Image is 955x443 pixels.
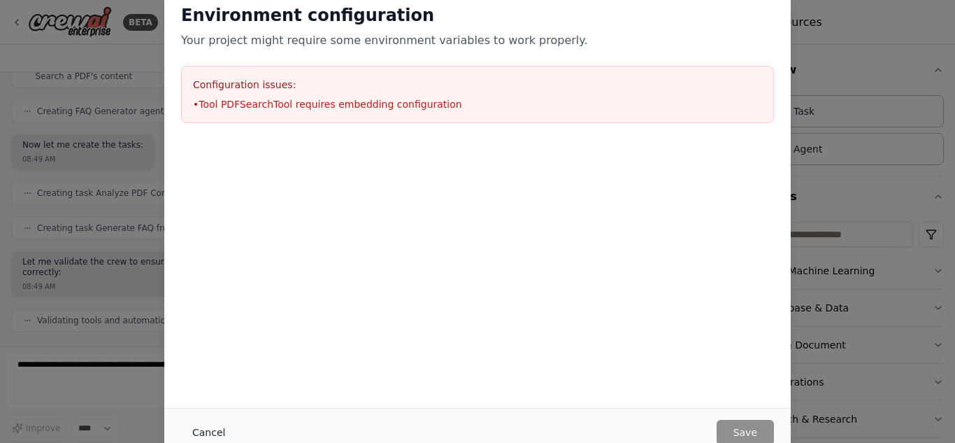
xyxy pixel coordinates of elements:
li: • Tool PDFSearchTool requires embedding configuration [193,97,762,111]
h3: Configuration issues: [193,78,762,92]
h2: Environment configuration [181,4,774,27]
p: Your project might require some environment variables to work properly. [181,32,774,49]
